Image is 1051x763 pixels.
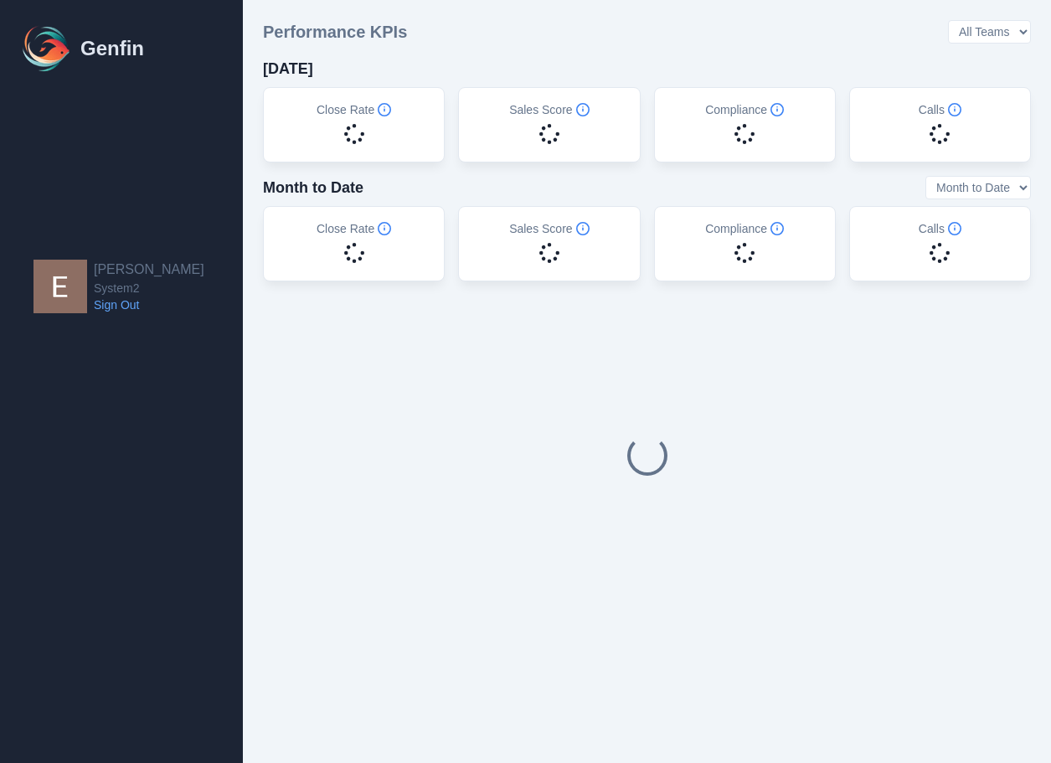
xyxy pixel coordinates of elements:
[770,103,784,116] span: Info
[33,260,87,313] img: Eugene Moore
[94,296,204,313] a: Sign Out
[705,220,784,237] h5: Compliance
[576,103,590,116] span: Info
[263,57,313,80] h4: [DATE]
[705,101,784,118] h5: Compliance
[263,20,407,44] h3: Performance KPIs
[770,222,784,235] span: Info
[20,22,74,75] img: Logo
[94,260,204,280] h2: [PERSON_NAME]
[80,35,144,62] h1: Genfin
[919,220,961,237] h5: Calls
[509,220,589,237] h5: Sales Score
[509,101,589,118] h5: Sales Score
[263,176,363,199] h4: Month to Date
[378,103,391,116] span: Info
[919,101,961,118] h5: Calls
[317,220,391,237] h5: Close Rate
[576,222,590,235] span: Info
[948,103,961,116] span: Info
[378,222,391,235] span: Info
[317,101,391,118] h5: Close Rate
[948,222,961,235] span: Info
[94,280,204,296] span: System2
